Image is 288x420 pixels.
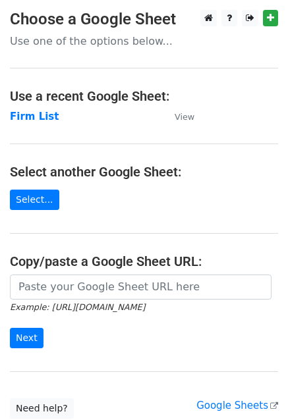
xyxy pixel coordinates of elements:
input: Next [10,328,43,348]
iframe: Chat Widget [222,357,288,420]
input: Paste your Google Sheet URL here [10,275,272,300]
h4: Use a recent Google Sheet: [10,88,278,104]
h3: Choose a Google Sheet [10,10,278,29]
p: Use one of the options below... [10,34,278,48]
small: View [175,112,194,122]
h4: Copy/paste a Google Sheet URL: [10,253,278,269]
a: Firm List [10,111,59,122]
h4: Select another Google Sheet: [10,164,278,180]
a: Need help? [10,398,74,419]
a: Google Sheets [196,400,278,411]
a: Select... [10,190,59,210]
a: View [161,111,194,122]
small: Example: [URL][DOMAIN_NAME] [10,302,145,312]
